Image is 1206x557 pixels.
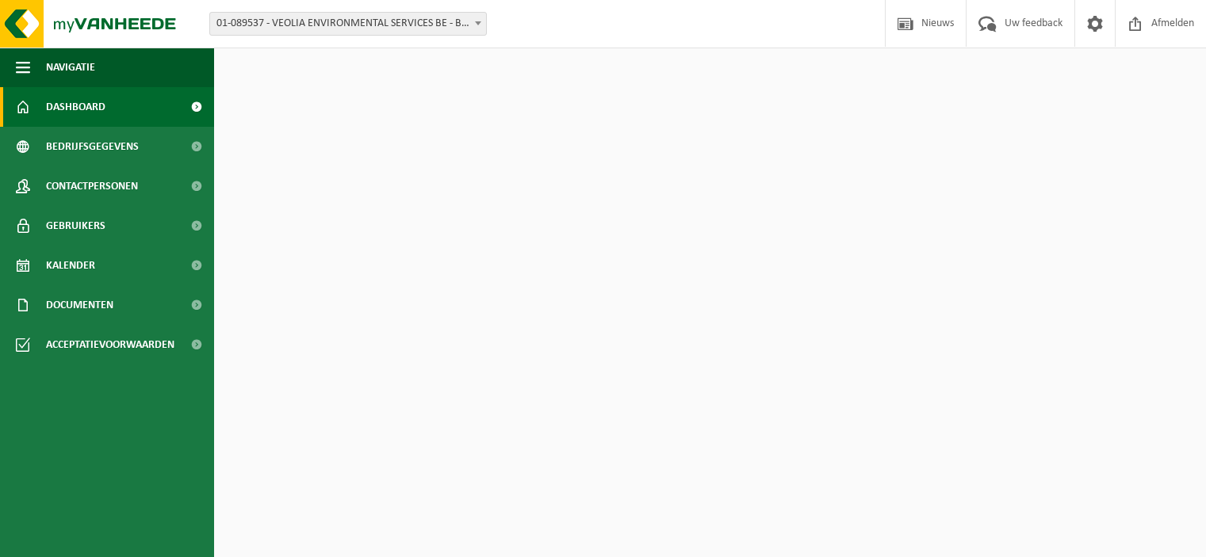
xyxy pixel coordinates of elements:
span: 01-089537 - VEOLIA ENVIRONMENTAL SERVICES BE - BEERSE [209,12,487,36]
span: Gebruikers [46,206,105,246]
span: 01-089537 - VEOLIA ENVIRONMENTAL SERVICES BE - BEERSE [210,13,486,35]
span: Navigatie [46,48,95,87]
span: Kalender [46,246,95,285]
span: Acceptatievoorwaarden [46,325,174,364]
span: Documenten [46,285,113,325]
span: Contactpersonen [46,166,138,206]
span: Dashboard [46,87,105,127]
span: Bedrijfsgegevens [46,127,139,166]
